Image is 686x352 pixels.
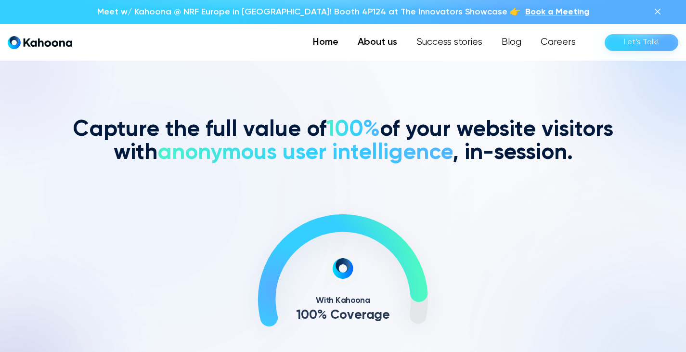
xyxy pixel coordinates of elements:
[330,309,339,322] text: C
[309,309,317,322] text: 0
[492,33,531,52] a: Blog
[317,309,327,322] text: %
[303,33,348,52] a: Home
[525,8,589,16] span: Book a Meeting
[366,309,375,322] text: a
[531,33,585,52] a: Careers
[326,118,380,141] span: 100%
[624,35,659,50] div: Let’s Talk!
[296,309,300,322] text: 1
[347,309,354,322] text: v
[339,309,347,322] text: o
[97,6,520,18] p: Meet w/ Kahoona @ NRF Europe in [GEOGRAPHIC_DATA]! Booth 4P124 at The Innovators Showcase 👉
[362,309,366,322] text: r
[8,36,72,50] a: home
[296,309,390,322] g: 100% Coverage
[354,309,362,322] text: e
[157,142,453,164] span: anonymous user intelligence
[382,309,390,322] text: e
[525,6,589,18] a: Book a Meeting
[374,309,382,322] text: g
[348,33,407,52] a: About us
[301,309,309,322] text: 0
[407,33,492,52] a: Success stories
[605,34,678,51] a: Let’s Talk!
[69,118,618,165] h2: Capture the full value of of your website visitors with , in-session.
